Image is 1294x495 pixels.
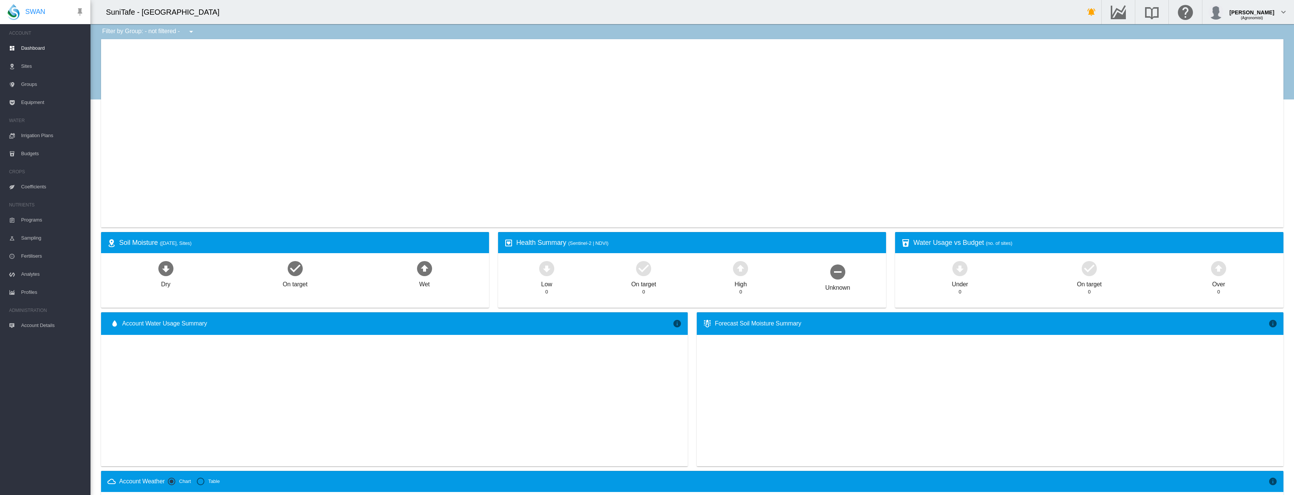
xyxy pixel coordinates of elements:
[160,240,192,246] span: ([DATE], Sites)
[642,289,645,295] div: 0
[161,277,170,289] div: Dry
[1268,319,1277,328] md-icon: icon-information
[9,199,84,211] span: NUTRIENTS
[901,238,910,247] md-icon: icon-cup-water
[21,178,84,196] span: Coefficients
[958,289,961,295] div: 0
[187,27,196,36] md-icon: icon-menu-down
[952,277,968,289] div: Under
[106,7,226,17] div: SuniTafe - [GEOGRAPHIC_DATA]
[8,4,20,20] img: SWAN-Landscape-Logo-Colour-drop.png
[21,145,84,163] span: Budgets
[21,127,84,145] span: Irrigation Plans
[568,240,609,246] span: (Sentinel-2 | NDVI)
[9,304,84,316] span: ADMINISTRATION
[1268,477,1277,486] md-icon: icon-information
[21,57,84,75] span: Sites
[157,259,175,277] md-icon: icon-arrow-down-bold-circle
[1088,289,1090,295] div: 0
[119,238,483,247] div: Soil Moisture
[21,229,84,247] span: Sampling
[1279,8,1288,17] md-icon: icon-chevron-down
[419,277,430,289] div: Wet
[731,259,750,277] md-icon: icon-arrow-up-bold-circle
[110,319,119,328] md-icon: icon-water
[21,265,84,283] span: Analytes
[1080,259,1098,277] md-icon: icon-checkbox-marked-circle
[184,24,199,39] button: icon-menu-down
[1230,6,1274,13] div: [PERSON_NAME]
[119,477,165,486] div: Account Weather
[541,277,552,289] div: Low
[1212,277,1225,289] div: Over
[703,319,712,328] md-icon: icon-thermometer-lines
[673,319,682,328] md-icon: icon-information
[1208,5,1223,20] img: profile.jpg
[21,247,84,265] span: Fertilisers
[538,259,556,277] md-icon: icon-arrow-down-bold-circle
[734,277,747,289] div: High
[504,238,513,247] md-icon: icon-heart-box-outline
[9,27,84,39] span: ACCOUNT
[168,478,191,485] md-radio-button: Chart
[25,7,45,17] span: SWAN
[1217,289,1220,295] div: 0
[829,263,847,281] md-icon: icon-minus-circle
[21,39,84,57] span: Dashboard
[75,8,84,17] md-icon: icon-pin
[21,75,84,93] span: Groups
[107,238,116,247] md-icon: icon-map-marker-radius
[631,277,656,289] div: On target
[739,289,742,295] div: 0
[286,259,304,277] md-icon: icon-checkbox-marked-circle
[415,259,434,277] md-icon: icon-arrow-up-bold-circle
[951,259,969,277] md-icon: icon-arrow-down-bold-circle
[97,24,201,39] div: Filter by Group: - not filtered -
[1143,8,1161,17] md-icon: Search the knowledge base
[21,93,84,112] span: Equipment
[21,283,84,301] span: Profiles
[1077,277,1102,289] div: On target
[21,316,84,335] span: Account Details
[21,211,84,229] span: Programs
[9,115,84,127] span: WATER
[1109,8,1127,17] md-icon: Go to the Data Hub
[1176,8,1194,17] md-icon: Click here for help
[9,166,84,178] span: CROPS
[122,319,673,328] span: Account Water Usage Summary
[1084,5,1099,20] button: icon-bell-ring
[986,240,1012,246] span: (no. of sites)
[516,238,880,247] div: Health Summary
[715,319,1268,328] div: Forecast Soil Moisture Summary
[107,477,116,486] md-icon: icon-weather-cloudy
[825,281,850,292] div: Unknown
[1087,8,1096,17] md-icon: icon-bell-ring
[197,478,220,485] md-radio-button: Table
[635,259,653,277] md-icon: icon-checkbox-marked-circle
[1241,16,1263,20] span: (Agronomist)
[545,289,548,295] div: 0
[1210,259,1228,277] md-icon: icon-arrow-up-bold-circle
[283,277,308,289] div: On target
[913,238,1277,247] div: Water Usage vs Budget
